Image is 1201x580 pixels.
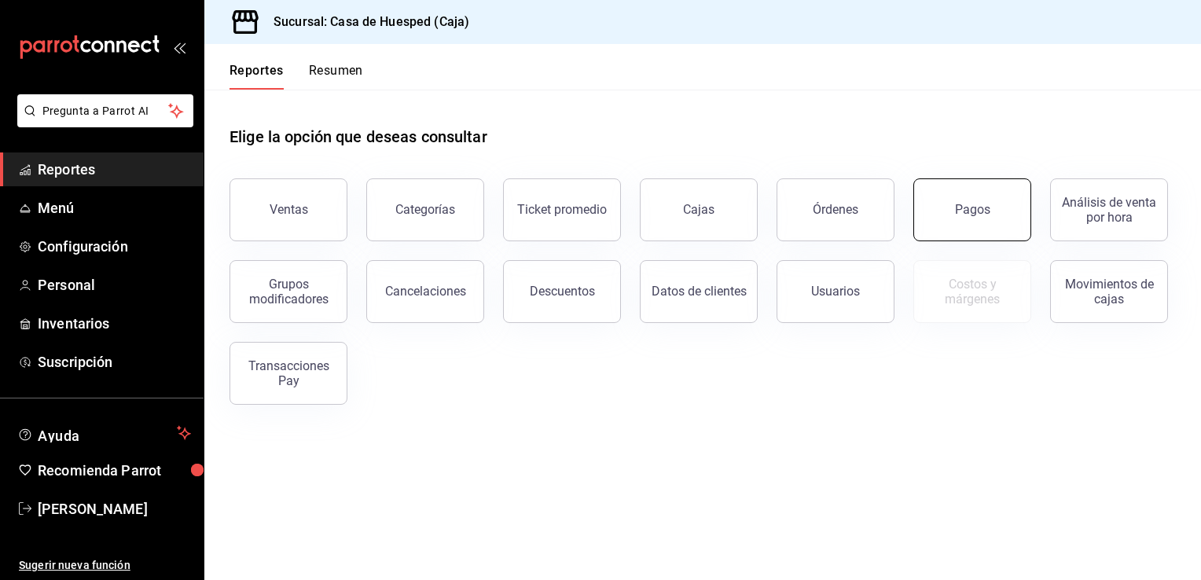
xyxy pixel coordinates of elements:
a: Pregunta a Parrot AI [11,114,193,130]
div: Descuentos [530,284,595,299]
div: Usuarios [811,284,860,299]
div: Movimientos de cajas [1060,277,1158,307]
button: Movimientos de cajas [1050,260,1168,323]
button: Contrata inventarios para ver este reporte [913,260,1031,323]
span: Suscripción [38,351,191,373]
div: Ventas [270,202,308,217]
span: Menú [38,197,191,218]
span: [PERSON_NAME] [38,498,191,519]
div: navigation tabs [230,63,363,90]
button: Descuentos [503,260,621,323]
span: Ayuda [38,424,171,442]
span: Configuración [38,236,191,257]
div: Transacciones Pay [240,358,337,388]
span: Reportes [38,159,191,180]
button: Reportes [230,63,284,90]
div: Cajas [683,200,715,219]
div: Pagos [955,202,990,217]
button: Pregunta a Parrot AI [17,94,193,127]
span: Inventarios [38,313,191,334]
button: Análisis de venta por hora [1050,178,1168,241]
button: Resumen [309,63,363,90]
div: Cancelaciones [385,284,466,299]
button: Pagos [913,178,1031,241]
button: Órdenes [777,178,894,241]
div: Análisis de venta por hora [1060,195,1158,225]
button: Ventas [230,178,347,241]
button: Datos de clientes [640,260,758,323]
h1: Elige la opción que deseas consultar [230,125,487,149]
button: Categorías [366,178,484,241]
span: Personal [38,274,191,296]
div: Grupos modificadores [240,277,337,307]
button: open_drawer_menu [173,41,185,53]
div: Categorías [395,202,455,217]
div: Ticket promedio [517,202,607,217]
button: Cancelaciones [366,260,484,323]
span: Recomienda Parrot [38,460,191,481]
h3: Sucursal: Casa de Huesped (Caja) [261,13,469,31]
button: Grupos modificadores [230,260,347,323]
span: Pregunta a Parrot AI [42,103,169,119]
button: Transacciones Pay [230,342,347,405]
div: Costos y márgenes [924,277,1021,307]
a: Cajas [640,178,758,241]
button: Ticket promedio [503,178,621,241]
div: Órdenes [813,202,858,217]
button: Usuarios [777,260,894,323]
span: Sugerir nueva función [19,557,191,574]
div: Datos de clientes [652,284,747,299]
